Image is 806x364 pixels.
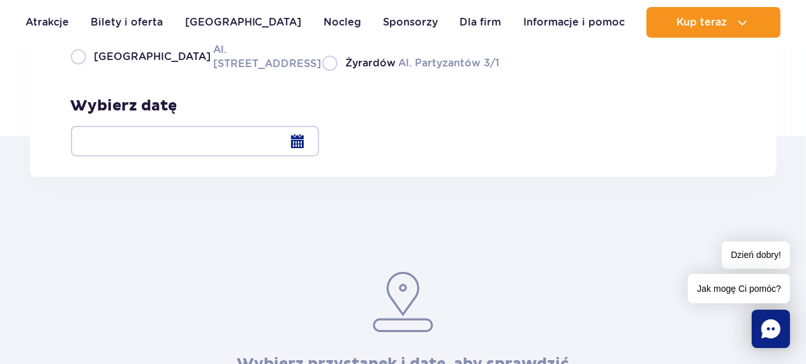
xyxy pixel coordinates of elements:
a: [GEOGRAPHIC_DATA] [185,7,302,38]
div: Chat [752,310,790,348]
span: Dzień dobry! [722,241,790,269]
a: Nocleg [324,7,361,38]
label: Al. Partyzantów 3/1 [322,55,500,71]
a: Dla firm [459,7,501,38]
span: Jak mogę Ci pomóc? [688,274,790,303]
span: [GEOGRAPHIC_DATA] [94,50,211,64]
a: Informacje i pomoc [523,7,625,38]
span: Kup teraz [676,17,727,28]
a: Sponsorzy [383,7,438,38]
span: Żyrardów [346,56,396,70]
a: Atrakcje [26,7,69,38]
a: Bilety i oferta [91,7,163,38]
button: Kup teraz [646,7,780,38]
img: pin.953eee3c.svg [371,270,435,334]
h3: Wybierz datę [71,96,319,116]
label: Al. [STREET_ADDRESS] [71,42,307,71]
